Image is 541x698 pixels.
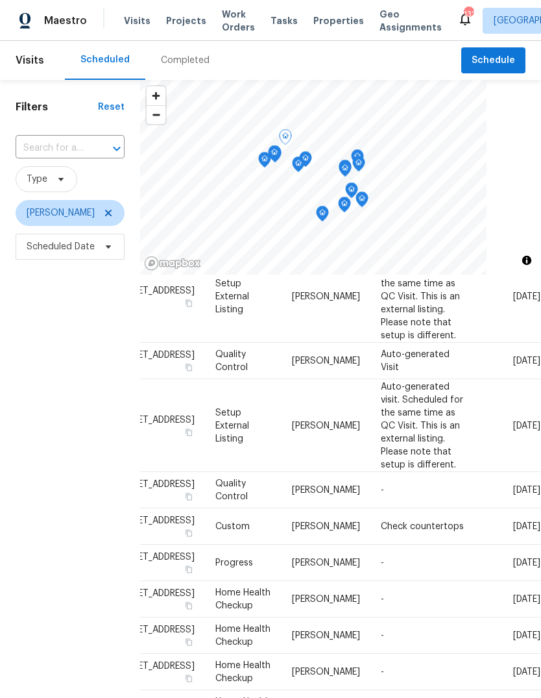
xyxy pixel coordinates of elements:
button: Schedule [461,47,525,74]
span: Home Health Checkup [215,661,270,683]
span: [STREET_ADDRESS] [114,625,195,634]
span: [DATE] [513,558,540,567]
span: [STREET_ADDRESS] [114,480,195,489]
span: Maestro [44,14,87,27]
span: [PERSON_NAME] [292,356,360,366]
span: [DATE] [513,595,540,604]
span: Visits [124,14,150,27]
span: - [381,631,384,640]
div: Map marker [339,160,352,180]
span: Setup External Listing [215,408,249,443]
span: [DATE] [513,292,540,301]
div: Map marker [258,152,271,172]
button: Copy Address [183,362,195,373]
span: [PERSON_NAME] [292,631,360,640]
div: Map marker [339,161,352,181]
button: Copy Address [183,564,195,575]
span: [STREET_ADDRESS] [114,286,195,295]
div: Map marker [268,145,281,166]
span: [PERSON_NAME] [27,206,95,219]
span: [STREET_ADDRESS] [114,351,195,360]
span: Schedule [472,53,515,69]
button: Copy Address [183,600,195,612]
span: [STREET_ADDRESS] [114,415,195,424]
span: Type [27,173,47,186]
div: Map marker [345,182,358,203]
span: Geo Assignments [379,8,442,34]
canvas: Map [140,80,487,275]
span: Quality Control [215,479,248,501]
span: - [381,486,384,495]
div: Scheduled [80,53,130,66]
div: Map marker [299,151,312,171]
span: Properties [313,14,364,27]
span: [PERSON_NAME] [292,595,360,604]
button: Zoom out [147,105,165,124]
span: Tasks [270,16,298,25]
span: [PERSON_NAME] [292,292,360,301]
span: [PERSON_NAME] [292,522,360,531]
span: [DATE] [513,421,540,430]
span: Custom [215,522,250,531]
div: Map marker [316,206,329,226]
span: [PERSON_NAME] [292,486,360,495]
span: [STREET_ADDRESS] [114,662,195,671]
span: Auto-generated visit. Scheduled for the same time as QC Visit. This is an external listing. Pleas... [381,382,463,469]
span: Auto-generated Visit [381,350,450,372]
button: Copy Address [183,491,195,503]
div: Map marker [355,192,368,212]
button: Copy Address [183,527,195,539]
span: Home Health Checkup [215,625,270,647]
span: [DATE] [513,667,540,677]
span: Visits [16,46,44,75]
span: Auto-generated visit. Scheduled for the same time as QC Visit. This is an external listing. Pleas... [381,253,463,340]
h1: Filters [16,101,98,114]
span: Projects [166,14,206,27]
span: Zoom out [147,106,165,124]
span: [STREET_ADDRESS] [114,589,195,598]
div: Reset [98,101,125,114]
button: Copy Address [183,636,195,648]
input: Search for an address... [16,138,88,158]
span: Progress [215,558,253,567]
button: Copy Address [183,673,195,684]
span: [DATE] [513,631,540,640]
span: Quality Control [215,350,248,372]
button: Toggle attribution [519,253,535,268]
span: [STREET_ADDRESS] [114,516,195,525]
span: Check countertops [381,522,464,531]
div: Map marker [351,149,364,169]
span: Work Orders [222,8,255,34]
div: 132 [464,8,473,21]
button: Open [108,140,126,158]
span: - [381,595,384,604]
div: Map marker [279,129,292,149]
span: Scheduled Date [27,240,95,253]
div: Completed [161,54,210,67]
span: Setup External Listing [215,279,249,314]
button: Copy Address [183,297,195,308]
div: Map marker [292,156,305,177]
span: [DATE] [513,522,540,531]
span: [PERSON_NAME] [292,667,360,677]
span: Home Health Checkup [215,588,270,610]
span: - [381,558,384,567]
button: Copy Address [183,426,195,438]
span: [STREET_ADDRESS] [114,553,195,562]
div: Map marker [338,197,351,217]
div: Map marker [352,156,365,176]
span: Toggle attribution [523,253,531,268]
a: Mapbox homepage [144,256,201,271]
span: - [381,667,384,677]
span: [PERSON_NAME] [292,558,360,567]
button: Zoom in [147,86,165,105]
span: [DATE] [513,356,540,366]
span: [PERSON_NAME] [292,421,360,430]
span: [DATE] [513,486,540,495]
